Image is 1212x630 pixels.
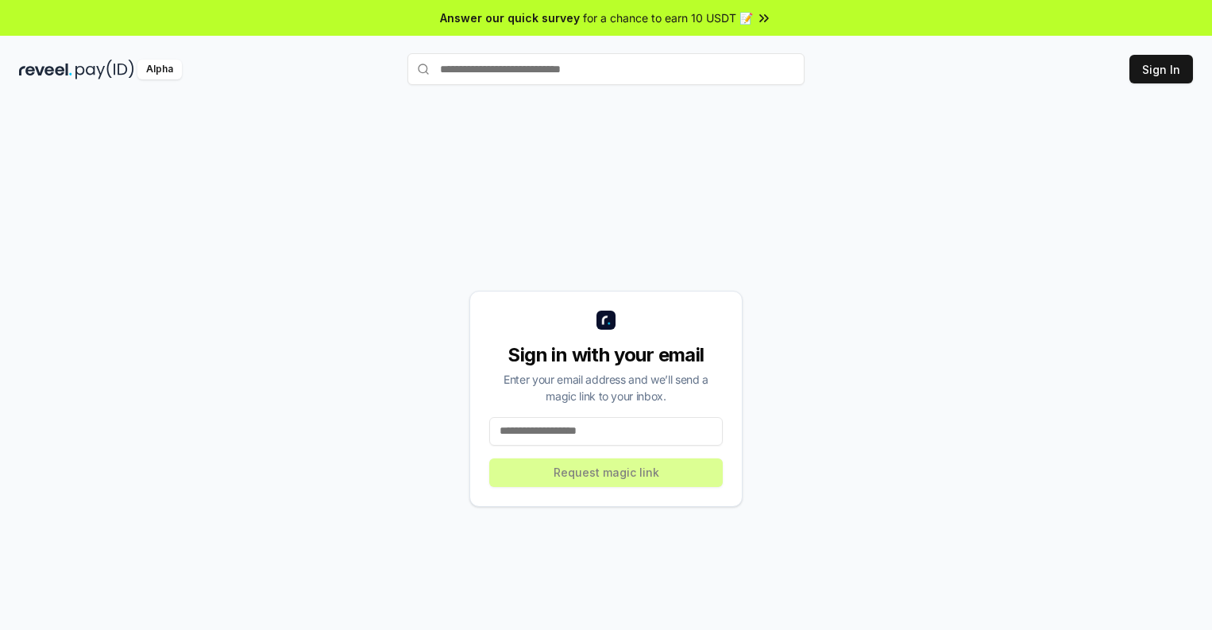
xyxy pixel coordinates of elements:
[583,10,753,26] span: for a chance to earn 10 USDT 📝
[19,60,72,79] img: reveel_dark
[596,311,616,330] img: logo_small
[75,60,134,79] img: pay_id
[489,371,723,404] div: Enter your email address and we’ll send a magic link to your inbox.
[440,10,580,26] span: Answer our quick survey
[1129,55,1193,83] button: Sign In
[137,60,182,79] div: Alpha
[489,342,723,368] div: Sign in with your email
